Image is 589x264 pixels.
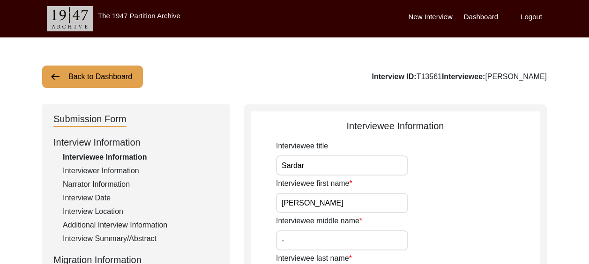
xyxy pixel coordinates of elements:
div: Additional Interview Information [63,220,218,231]
label: Interviewee last name [276,253,352,264]
label: New Interview [409,12,453,22]
button: Back to Dashboard [42,66,143,88]
img: header-logo.png [47,6,93,31]
b: Interviewee: [442,73,485,81]
b: Interview ID: [372,73,417,81]
div: T13561 [PERSON_NAME] [372,71,547,82]
label: Interviewee middle name [276,215,362,227]
label: Interviewee first name [276,178,352,189]
div: Interviewee Information [63,152,218,163]
label: Logout [521,12,542,22]
label: Dashboard [464,12,498,22]
div: Interview Information [53,135,218,149]
div: Submission Form [53,112,127,127]
div: Interviewer Information [63,165,218,176]
div: Interview Location [63,206,218,217]
div: Interviewee Information [251,119,540,133]
label: Interviewee title [276,140,328,152]
label: The 1947 Partition Archive [98,12,180,20]
div: Narrator Information [63,179,218,190]
div: Interview Date [63,192,218,204]
div: Interview Summary/Abstract [63,233,218,244]
img: arrow-left.png [50,71,61,82]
